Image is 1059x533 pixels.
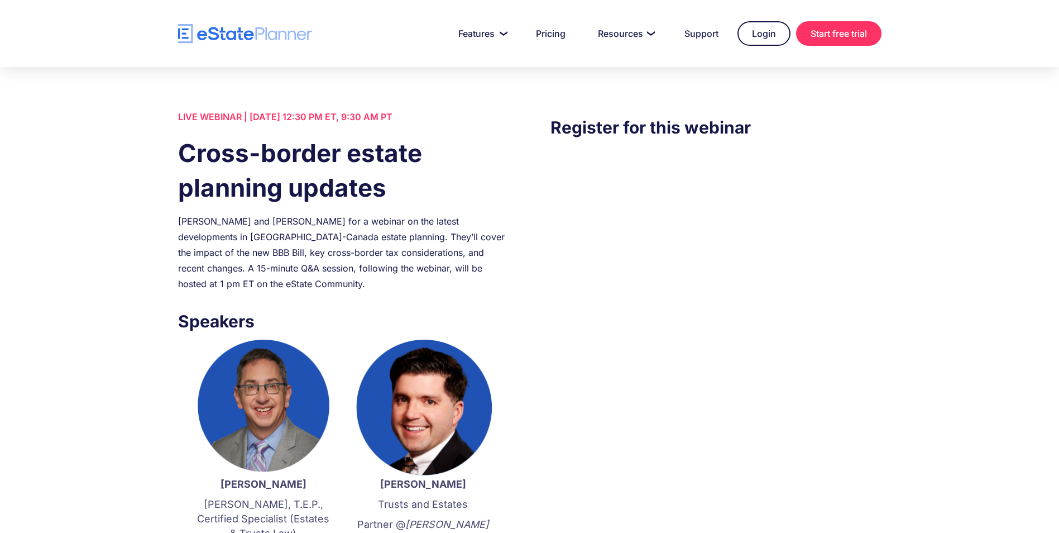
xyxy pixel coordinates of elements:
[737,21,790,46] a: Login
[445,22,517,45] a: Features
[178,213,509,292] div: [PERSON_NAME] and [PERSON_NAME] for a webinar on the latest developments in [GEOGRAPHIC_DATA]-Can...
[584,22,665,45] a: Resources
[550,163,881,353] iframe: Form 0
[550,115,881,140] h3: Register for this webinar
[523,22,579,45] a: Pricing
[354,497,492,512] p: Trusts and Estates
[380,478,466,490] strong: [PERSON_NAME]
[178,109,509,125] div: LIVE WEBINAR | [DATE] 12:30 PM ET, 9:30 AM PT
[671,22,732,45] a: Support
[178,308,509,334] h3: Speakers
[796,21,881,46] a: Start free trial
[178,24,312,44] a: home
[221,478,306,490] strong: [PERSON_NAME]
[178,136,509,205] h1: Cross-border estate planning updates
